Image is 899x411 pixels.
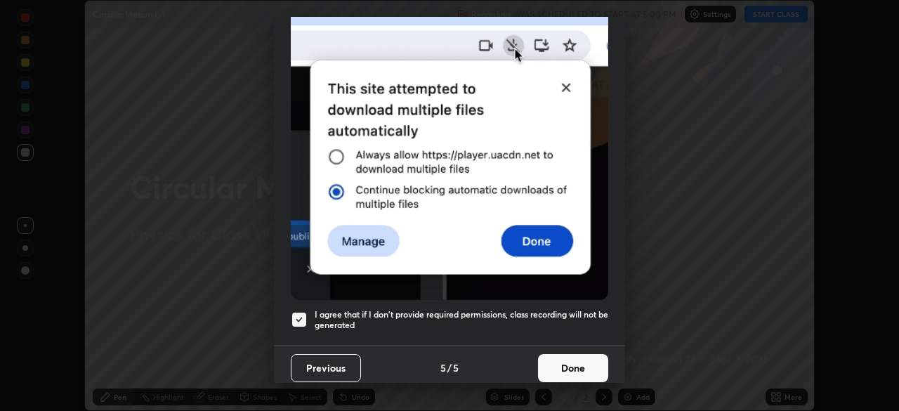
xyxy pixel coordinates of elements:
h4: 5 [440,360,446,375]
button: Previous [291,354,361,382]
h4: / [447,360,452,375]
h4: 5 [453,360,459,375]
h5: I agree that if I don't provide required permissions, class recording will not be generated [315,309,608,331]
button: Done [538,354,608,382]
